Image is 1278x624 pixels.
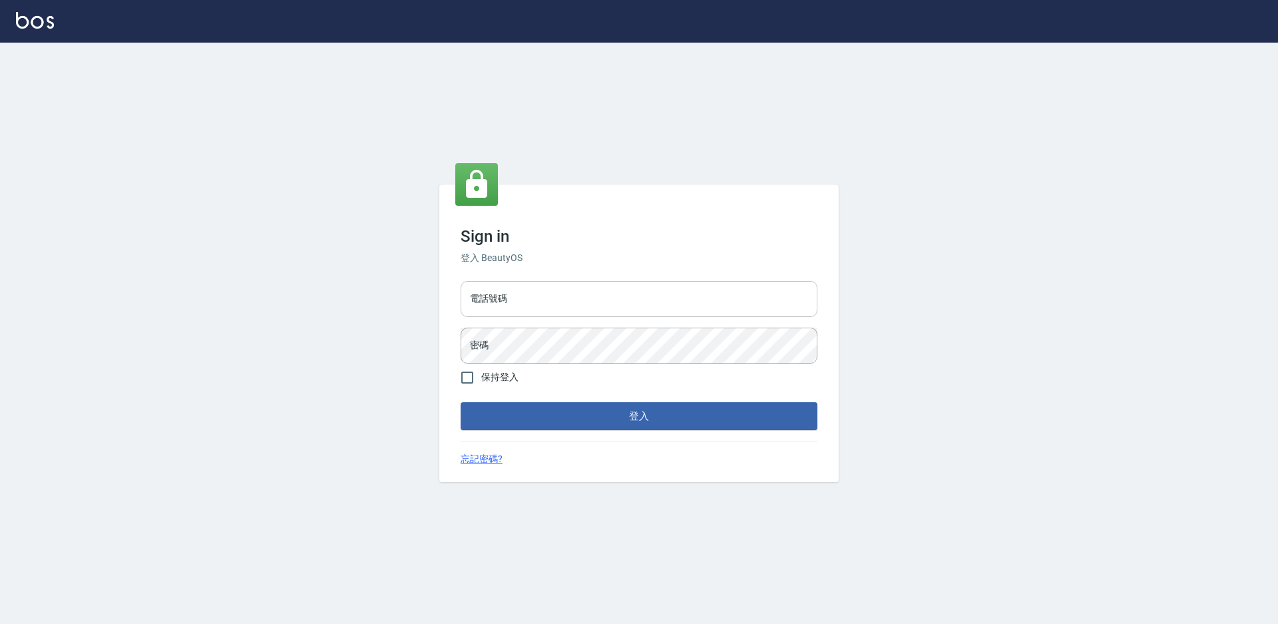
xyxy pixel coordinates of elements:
h3: Sign in [461,227,817,246]
button: 登入 [461,402,817,430]
img: Logo [16,12,54,29]
h6: 登入 BeautyOS [461,251,817,265]
a: 忘記密碼? [461,452,503,466]
span: 保持登入 [481,370,519,384]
